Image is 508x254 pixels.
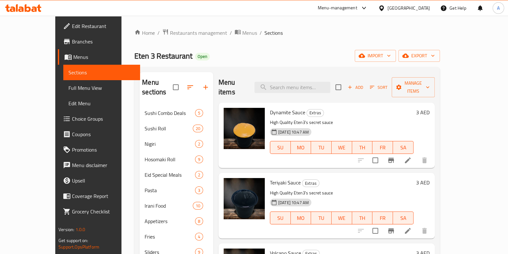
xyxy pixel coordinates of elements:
[393,141,414,154] button: SA
[63,96,140,111] a: Edit Menu
[58,225,74,234] span: Version:
[302,179,319,187] div: Extras
[224,108,265,149] img: Dynamite Sauce
[58,188,140,204] a: Coverage Report
[302,180,319,187] span: Extras
[195,155,203,163] div: items
[332,141,352,154] button: WE
[193,125,203,132] div: items
[195,156,203,163] span: 9
[497,5,500,12] span: A
[393,212,414,224] button: SA
[63,80,140,96] a: Full Menu View
[170,29,227,37] span: Restaurants management
[134,49,192,63] span: Eten 3 Restaurant
[417,153,432,168] button: delete
[68,69,135,76] span: Sections
[276,129,311,135] span: [DATE] 10:47 AM
[270,118,414,127] p: High Quality Eten3's secret sauce
[195,218,203,224] span: 8
[332,212,352,224] button: WE
[404,227,412,235] a: Edit menu item
[345,82,366,92] button: Add
[193,126,203,132] span: 20
[264,29,283,37] span: Sections
[139,121,213,136] div: Sushi Roll20
[291,141,311,154] button: MO
[307,109,324,117] span: Extras
[195,234,203,240] span: 4
[392,77,435,97] button: Manage items
[416,108,430,117] h6: 3 AED
[366,82,392,92] span: Sort items
[145,109,195,117] span: Sushi Combo Deals
[73,53,135,61] span: Menus
[260,29,262,37] li: /
[334,143,350,152] span: WE
[388,5,430,12] div: [GEOGRAPHIC_DATA]
[372,141,393,154] button: FR
[139,167,213,183] div: Eid Special Meals2
[157,29,160,37] li: /
[58,34,140,49] a: Branches
[145,171,195,179] div: Eid Special Meals
[372,212,393,224] button: FR
[195,109,203,117] div: items
[291,212,311,224] button: MO
[375,213,390,223] span: FR
[193,203,203,209] span: 10
[195,110,203,116] span: 5
[134,29,155,37] a: Home
[270,212,291,224] button: SU
[139,105,213,121] div: Sushi Combo Deals5
[396,213,411,223] span: SA
[72,192,135,200] span: Coverage Report
[270,108,305,117] span: Dynamite Sauce
[68,84,135,92] span: Full Menu View
[270,189,414,197] p: High Quality Eten3's secret sauce
[145,233,195,240] span: Fries
[68,99,135,107] span: Edit Menu
[254,82,330,93] input: search
[139,229,213,244] div: Fries4
[195,140,203,148] div: items
[139,152,213,167] div: Hosomaki Roll9
[352,212,373,224] button: TH
[58,157,140,173] a: Menu disclaimer
[293,143,309,152] span: MO
[58,127,140,142] a: Coupons
[145,202,192,210] span: Irani Food
[404,156,412,164] a: Edit menu item
[355,50,396,62] button: import
[404,52,435,60] span: export
[195,172,203,178] span: 2
[347,84,364,91] span: Add
[183,80,198,95] span: Sort sections
[334,213,350,223] span: WE
[355,213,370,223] span: TH
[72,177,135,184] span: Upsell
[416,178,430,187] h6: 3 AED
[58,204,140,219] a: Grocery Checklist
[195,171,203,179] div: items
[242,29,257,37] span: Menus
[58,49,140,65] a: Menus
[145,140,195,148] span: Nigiri
[352,141,373,154] button: TH
[195,54,210,59] span: Open
[235,29,257,37] a: Menus
[139,213,213,229] div: Appetizers8
[383,223,399,239] button: Branch-specific-item
[145,155,195,163] span: Hosomaki Roll
[198,80,213,95] button: Add section
[145,125,192,132] span: Sushi Roll
[314,213,329,223] span: TU
[396,143,411,152] span: SA
[58,173,140,188] a: Upsell
[311,212,332,224] button: TU
[58,236,88,245] span: Get support on:
[142,78,173,97] h2: Menu sections
[273,213,288,223] span: SU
